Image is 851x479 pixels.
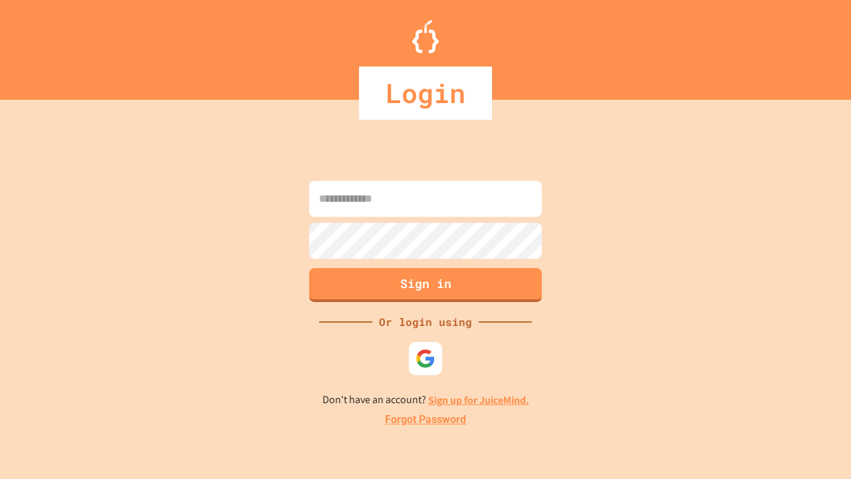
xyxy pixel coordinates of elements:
[795,426,838,466] iframe: chat widget
[428,393,529,407] a: Sign up for JuiceMind.
[359,67,492,120] div: Login
[412,20,439,53] img: Logo.svg
[741,368,838,424] iframe: chat widget
[322,392,529,408] p: Don't have an account?
[416,349,435,369] img: google-icon.svg
[372,314,479,330] div: Or login using
[309,268,542,302] button: Sign in
[385,412,466,428] a: Forgot Password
